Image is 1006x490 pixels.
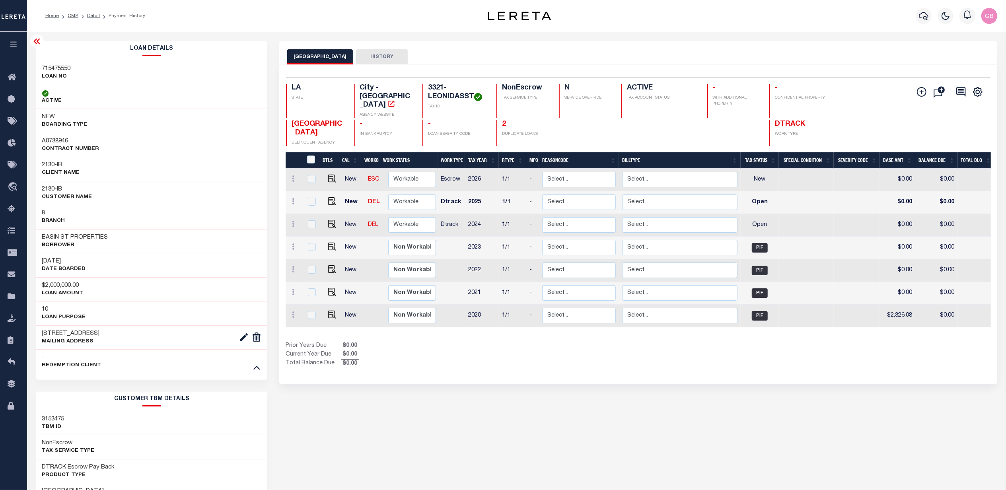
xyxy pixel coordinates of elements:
[752,243,768,253] span: PIF
[465,259,499,282] td: 2022
[499,169,526,191] td: 1/1
[564,95,612,101] p: SERVICE OVERRIDE
[526,237,539,259] td: -
[341,360,359,368] span: $0.00
[36,41,268,56] h2: Loan Details
[428,104,487,110] p: TAX ID
[465,191,499,214] td: 2025
[57,186,62,192] span: IB
[880,282,915,305] td: $0.00
[356,49,408,64] button: HISTORY
[627,95,698,101] p: TAX ACCOUNT STATUS
[252,332,261,342] img: deletes.png
[779,152,834,169] th: Special Condition: activate to sort column ascending
[499,259,526,282] td: 1/1
[465,305,499,327] td: 2020
[87,14,100,18] a: Detail
[342,214,365,237] td: New
[42,282,84,290] h3: $2,000,000.00
[360,131,413,137] p: IN BANKRUPTCY
[368,199,380,205] a: DEL
[342,237,365,259] td: New
[775,131,828,137] p: WORK TYPE
[438,214,465,237] td: Dtrack
[465,214,499,237] td: 2024
[342,169,365,191] td: New
[42,354,101,362] h3: -
[880,214,915,237] td: $0.00
[360,121,363,128] span: -
[42,169,80,177] p: CLIENT Name
[713,84,716,91] span: -
[42,217,65,225] p: Branch
[42,73,71,81] p: LOAN NO
[502,84,549,93] h4: NonEscrow
[360,84,413,110] h4: City - [GEOGRAPHIC_DATA]
[42,415,64,423] h3: 3153475
[499,305,526,327] td: 1/1
[564,84,612,93] h4: N
[368,177,380,182] a: ESC
[36,392,268,406] h2: CUSTOMER TBM DETAILS
[42,447,95,455] p: Tax Service Type
[42,145,99,153] p: Contract Number
[775,84,778,91] span: -
[880,237,915,259] td: $0.00
[292,121,342,136] span: [GEOGRAPHIC_DATA]
[428,84,487,101] h4: 3321-LEONIDASST
[526,282,539,305] td: -
[57,162,62,168] span: IB
[488,12,551,20] img: logo-dark.svg
[880,169,915,191] td: $0.00
[880,305,915,327] td: $2,326.08
[42,209,65,217] h3: 8
[526,305,539,327] td: -
[915,152,958,169] th: Balance Due: activate to sort column ascending
[915,259,958,282] td: $0.00
[741,169,779,191] td: New
[428,121,431,128] span: -
[42,338,100,346] p: Mailing Address
[499,214,526,237] td: 1/1
[499,152,526,169] th: RType: activate to sort column ascending
[342,305,365,327] td: New
[361,152,380,169] th: WorkQ
[286,350,341,359] td: Current Year Due
[42,121,88,129] p: BOARDING TYPE
[341,342,359,350] span: $0.00
[465,152,499,169] th: Tax Year: activate to sort column ascending
[45,14,59,18] a: Home
[526,169,539,191] td: -
[627,84,698,93] h4: ACTIVE
[981,8,997,24] img: svg+xml;base64,PHN2ZyB4bWxucz0iaHR0cDovL3d3dy53My5vcmcvMjAwMC9zdmciIHBvaW50ZXItZXZlbnRzPSJub25lIi...
[292,95,345,101] p: STATE
[342,282,365,305] td: New
[438,169,465,191] td: Escrow
[292,140,345,146] p: DELINQUENT AGENCY
[752,311,768,321] span: PIF
[741,191,779,214] td: Open
[752,288,768,298] span: PIF
[319,152,339,169] th: DTLS
[42,193,92,201] p: CUSTOMER Name
[915,191,958,214] td: $0.00
[42,97,62,105] p: ACTIVE
[8,182,20,192] i: travel_explore
[100,12,145,19] li: Payment History
[526,191,539,214] td: -
[526,214,539,237] td: -
[42,161,80,169] h3: -
[438,191,465,214] td: Dtrack
[915,214,958,237] td: $0.00
[499,282,526,305] td: 1/1
[42,362,101,369] p: REDEMPTION CLIENT
[42,305,86,313] h3: 10
[42,65,71,73] h3: 715475550
[341,350,359,359] span: $0.00
[958,152,994,169] th: Total DLQ: activate to sort column ascending
[752,266,768,275] span: PIF
[539,152,619,169] th: ReasonCode: activate to sort column ascending
[360,112,413,118] p: AGENCY WEBSITE
[292,84,345,93] h4: LA
[880,152,915,169] th: Base Amt: activate to sort column ascending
